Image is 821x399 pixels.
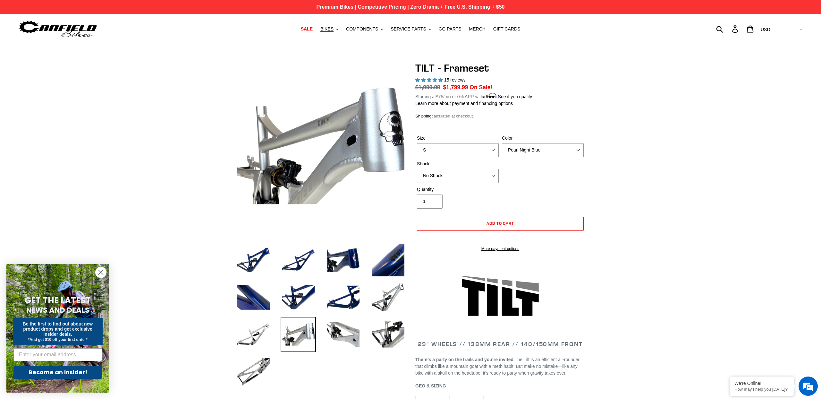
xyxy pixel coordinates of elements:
textarea: Type your message and hit 'Enter' [3,175,122,198]
input: Enter your email address [13,348,102,361]
label: Quantity [417,186,499,193]
span: 5.00 stars [415,77,444,82]
span: GEO & SIZING [415,383,446,388]
span: GET THE LATEST [25,295,91,306]
img: Load image into Gallery viewer, TILT - Frameset [281,242,316,278]
img: Load image into Gallery viewer, TILT - Frameset [326,317,361,352]
span: SERVICE PARTS [391,26,426,32]
s: $1,999.99 [415,84,440,91]
img: Load image into Gallery viewer, TILT - Frameset [326,280,361,315]
span: COMPONENTS [346,26,378,32]
img: Load image into Gallery viewer, TILT - Frameset [236,242,271,278]
span: On Sale! [470,83,492,91]
button: COMPONENTS [343,25,386,33]
div: Minimize live chat window [105,3,121,19]
button: Close dialog [95,267,106,278]
img: d_696896380_company_1647369064580_696896380 [21,32,37,48]
div: We're Online! [734,381,789,386]
label: Shock [417,160,499,167]
label: Size [417,135,499,142]
span: *And get $10 off your first order* [28,337,87,342]
img: Load image into Gallery viewer, TILT - Frameset [370,242,406,278]
span: Affirm [483,93,497,99]
span: GIFT CARDS [493,26,521,32]
span: Be the first to find out about new product drops and get exclusive insider deals. [23,321,93,337]
a: Learn more about payment and financing options [415,101,513,106]
a: More payment options [417,246,584,252]
button: SERVICE PARTS [387,25,434,33]
img: Load image into Gallery viewer, TILT - Frameset [370,280,406,315]
img: Canfield Bikes [18,19,98,39]
img: Load image into Gallery viewer, TILT - Frameset [236,317,271,352]
span: GG PARTS [439,26,461,32]
a: See if you qualify - Learn more about Affirm Financing (opens in modal) [498,94,532,99]
b: There’s a party on the trails and you’re invited. [415,357,515,362]
div: calculated at checkout. [415,113,585,119]
span: 29" WHEELS // 138mm REAR // 140/150mm FRONT [418,340,582,348]
a: SALE [298,25,316,33]
img: Load image into Gallery viewer, TILT - Frameset [236,354,271,389]
span: $75 [436,94,443,99]
button: BIKES [317,25,342,33]
a: Shipping [415,114,432,119]
button: Become an Insider! [13,366,102,379]
input: Search [720,22,736,36]
p: Starting at /mo or 0% APR with . [415,92,532,100]
img: Load image into Gallery viewer, TILT - Frameset [236,280,271,315]
div: Navigation go back [7,35,17,45]
span: Add to cart [487,221,514,226]
span: The Tilt is an efficient all-rounder that climbs like a mountain goat with a meth habit. But make... [415,357,580,376]
img: Load image into Gallery viewer, TILT - Frameset [281,280,316,315]
a: MERCH [466,25,489,33]
p: How may I help you today? [734,387,789,392]
span: $1,799.99 [443,84,468,91]
span: NEWS AND DEALS [26,305,89,315]
span: 15 reviews [444,77,466,82]
img: Load image into Gallery viewer, TILT - Frameset [281,317,316,352]
button: Add to cart [417,217,584,231]
span: We're online! [37,81,89,146]
span: BIKES [320,26,334,32]
div: Chat with us now [43,36,117,44]
img: Load image into Gallery viewer, TILT - Frameset [326,242,361,278]
img: Load image into Gallery viewer, TILT - Frameset [370,317,406,352]
label: Color [502,135,584,142]
a: GIFT CARDS [490,25,524,33]
a: GG PARTS [436,25,465,33]
span: MERCH [469,26,486,32]
h1: TILT - Frameset [415,62,585,74]
span: SALE [301,26,313,32]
